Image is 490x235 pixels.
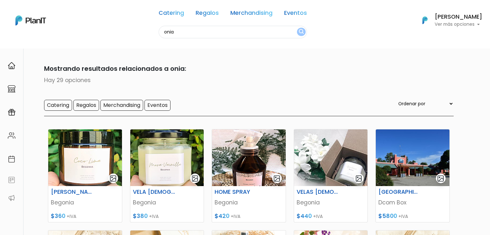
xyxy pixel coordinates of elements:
[294,129,368,186] img: thumb_BEGONIA.jpeg
[133,212,148,220] span: $380
[299,29,304,35] img: search_button-432b6d5273f82d61273b3651a40e1bd1b912527efae98b1b7a1b2c0702e16a8d.svg
[149,213,159,220] span: +IVA
[159,26,307,38] input: Buscá regalos, desayunos, y más
[8,155,15,163] img: calendar-87d922413cdce8b2cf7b7f5f62616a5cf9e4887200fb71536465627b3292af00.svg
[212,129,286,222] a: gallery-light HOME SPRAY Begonia $420 +IVA
[37,64,454,73] p: Mostrando resultados relacionados a onia:
[15,15,46,25] img: PlanIt Logo
[130,129,204,186] img: thumb_01.png
[47,189,98,195] h6: [PERSON_NAME] - INDIVIDUAL
[48,129,122,186] img: thumb_02.png
[376,129,449,186] img: thumb_Captura_de_pantalla_2023-01-23_110043.jpg
[355,175,363,182] img: gallery-light
[37,76,454,84] p: Hay 29 opciones
[8,85,15,93] img: marketplace-4ceaa7011d94191e9ded77b95e3339b90024bf715f7c57f8cf31f2d8c509eaba.svg
[375,129,450,222] a: gallery-light [GEOGRAPHIC_DATA] Dcom Box $5800 +IVA
[313,213,323,220] span: +IVA
[144,100,171,111] input: Eventos
[130,129,204,222] a: gallery-light VELA [DEMOGRAPHIC_DATA] EN FRASCO INDIVIDUAL Begonia $380 +IVA
[51,198,119,207] p: Begonia
[8,108,15,116] img: campaigns-02234683943229c281be62815700db0a1741e53638e28bf9629b52c665b00959.svg
[51,212,65,220] span: $360
[212,129,286,186] img: thumb_04.png
[67,213,76,220] span: +IVA
[437,175,444,182] img: gallery-light
[230,10,273,18] a: Merchandising
[44,100,72,111] input: Catering
[109,175,117,182] img: gallery-light
[215,212,229,220] span: $420
[129,189,180,195] h6: VELA [DEMOGRAPHIC_DATA] EN FRASCO INDIVIDUAL
[374,189,425,195] h6: [GEOGRAPHIC_DATA]
[8,132,15,139] img: people-662611757002400ad9ed0e3c099ab2801c6687ba6c219adb57efc949bc21e19d.svg
[273,175,281,182] img: gallery-light
[378,212,397,220] span: $5800
[293,189,344,195] h6: VELAS [DEMOGRAPHIC_DATA] PERSONALIZADAS
[231,213,240,220] span: +IVA
[294,129,368,222] a: gallery-light VELAS [DEMOGRAPHIC_DATA] PERSONALIZADAS Begonia $440 +IVA
[100,100,143,111] input: Merchandising
[8,176,15,184] img: feedback-78b5a0c8f98aac82b08bfc38622c3050aee476f2c9584af64705fc4e61158814.svg
[435,14,482,20] h6: [PERSON_NAME]
[159,10,184,18] a: Catering
[8,194,15,202] img: partners-52edf745621dab592f3b2c58e3bca9d71375a7ef29c3b500c9f145b62cc070d4.svg
[378,198,447,207] p: Dcom Box
[284,10,307,18] a: Eventos
[297,198,365,207] p: Begonia
[191,175,199,182] img: gallery-light
[73,100,99,111] input: Regalos
[297,212,312,220] span: $440
[211,189,262,195] h6: HOME SPRAY
[196,10,219,18] a: Regalos
[435,22,482,27] p: Ver más opciones
[133,198,201,207] p: Begonia
[418,13,432,27] img: PlanIt Logo
[8,62,15,70] img: home-e721727adea9d79c4d83392d1f703f7f8bce08238fde08b1acbfd93340b81755.svg
[398,213,408,220] span: +IVA
[414,12,482,29] button: PlanIt Logo [PERSON_NAME] Ver más opciones
[215,198,283,207] p: Begonia
[48,129,122,222] a: gallery-light [PERSON_NAME] - INDIVIDUAL Begonia $360 +IVA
